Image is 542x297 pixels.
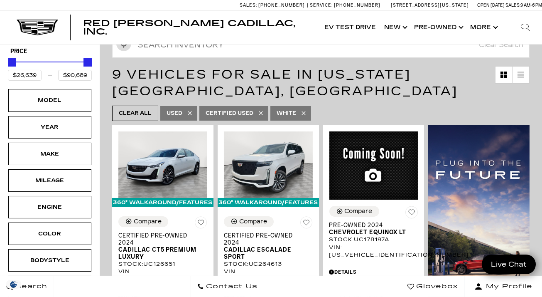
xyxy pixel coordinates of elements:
input: Search Inventory [112,32,530,58]
a: Pre-Owned 2024Chevrolet Equinox LT [329,222,418,236]
span: Cadillac CT5 Premium Luxury [118,246,201,260]
button: Save Vehicle [195,216,207,232]
span: Clear All [119,108,152,119]
span: Service: [310,2,333,8]
section: Click to Open Cookie Consent Modal [4,280,23,289]
div: Stock : UC264613 [224,260,313,268]
span: Search [13,281,47,292]
span: [PHONE_NUMBER] [334,2,380,8]
div: Engine [29,203,71,212]
a: Glovebox [401,276,465,297]
h5: Price [10,48,89,55]
div: ModelModel [8,89,91,111]
div: Compare [345,208,373,215]
a: Pre-Owned [410,11,466,44]
button: Compare Vehicle [224,216,274,227]
a: EV Test Drive [320,11,380,44]
img: 2024 Cadillac Escalade Sport [224,131,313,198]
span: My Profile [483,281,532,292]
button: More [466,11,500,44]
a: Sales: [PHONE_NUMBER] [240,3,307,7]
div: Minimum Price [8,58,16,67]
span: Sales: [240,2,257,8]
span: Certified Pre-Owned 2024 [224,232,307,246]
span: Pre-Owned 2024 [329,222,412,229]
input: Maximum [58,70,92,81]
span: Cadillac Escalade Sport [224,246,307,260]
div: Color [29,229,71,238]
a: Red [PERSON_NAME] Cadillac, Inc. [83,19,312,36]
span: Live Chat [487,260,531,269]
div: Mileage [29,176,71,185]
span: Contact Us [204,281,258,292]
span: White [277,108,296,119]
div: Maximum Price [83,58,92,67]
div: MakeMake [8,143,91,165]
div: Stock : UC178197A [329,236,418,243]
div: Price [8,55,92,81]
a: Contact Us [191,276,264,297]
button: Compare Vehicle [329,206,379,217]
div: VIN: [US_VEHICLE_IDENTIFICATION_NUMBER] [329,244,418,259]
span: Used [167,108,182,119]
span: 9 Vehicles for Sale in [US_STATE][GEOGRAPHIC_DATA], [GEOGRAPHIC_DATA] [112,67,458,99]
button: Save Vehicle [300,216,313,232]
span: [PHONE_NUMBER] [258,2,305,8]
img: 2024 Chevrolet Equinox LT [329,131,418,200]
span: Red [PERSON_NAME] Cadillac, Inc. [83,18,295,37]
a: Certified Pre-Owned 2024Cadillac CT5 Premium Luxury [118,232,207,260]
a: Certified Pre-Owned 2024Cadillac Escalade Sport [224,232,313,260]
div: 360° WalkAround/Features [218,198,319,207]
div: Make [29,149,71,158]
div: VIN: [US_VEHICLE_IDENTIFICATION_NUMBER] [118,268,207,283]
img: Cadillac Dark Logo with Cadillac White Text [17,20,58,35]
div: Pricing Details - Pre-Owned 2024 Chevrolet Equinox LT [329,268,418,276]
button: Compare Vehicle [118,216,168,227]
div: BodystyleBodystyle [8,249,91,272]
span: Certified Pre-Owned 2024 [118,232,201,246]
span: Sales: [505,2,520,8]
div: Model [29,96,71,105]
div: Stock : UC126651 [118,260,207,268]
div: MileageMileage [8,169,91,192]
div: Bodystyle [29,256,71,265]
a: [STREET_ADDRESS][US_STATE] [391,2,469,8]
img: Opt-Out Icon [4,280,23,289]
button: Open user profile menu [465,276,542,297]
div: YearYear [8,116,91,139]
div: Compare [134,218,162,225]
a: New [380,11,410,44]
span: Chevrolet Equinox LT [329,229,412,236]
input: Minimum [8,70,42,81]
span: Open [DATE] [477,2,505,8]
span: 9 AM-6 PM [520,2,542,8]
div: VIN: [US_VEHICLE_IDENTIFICATION_NUMBER] [224,268,313,283]
img: 2024 Cadillac CT5 Premium Luxury [118,131,207,198]
div: 360° WalkAround/Features [112,198,213,207]
a: Live Chat [482,255,536,274]
button: Save Vehicle [405,206,418,222]
div: EngineEngine [8,196,91,218]
div: ColorColor [8,223,91,245]
a: Service: [PHONE_NUMBER] [307,3,383,7]
span: Certified Used [206,108,253,119]
div: Year [29,123,71,132]
span: Glovebox [414,281,458,292]
div: Compare [239,218,267,225]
